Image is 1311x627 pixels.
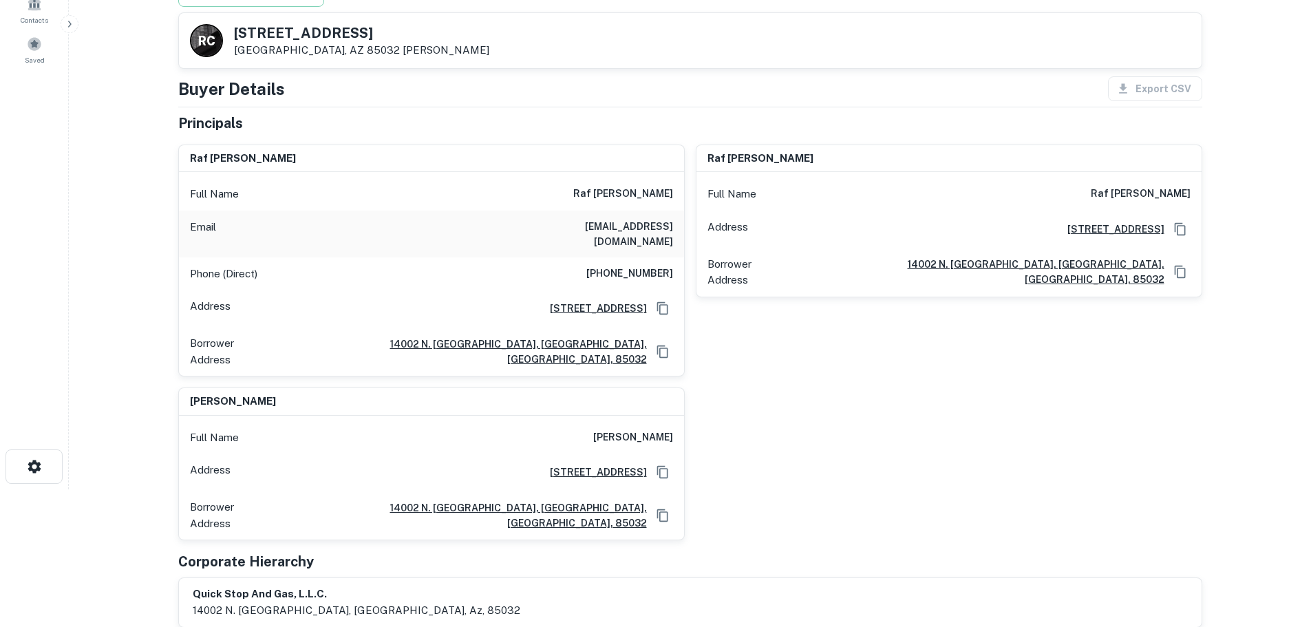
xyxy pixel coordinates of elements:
[178,76,285,101] h4: Buyer Details
[234,26,489,40] h5: [STREET_ADDRESS]
[275,500,646,531] a: 14002 n. [GEOGRAPHIC_DATA], [GEOGRAPHIC_DATA], [GEOGRAPHIC_DATA], 85032
[190,186,239,202] p: Full Name
[198,32,214,50] p: R C
[573,186,673,202] h6: raf [PERSON_NAME]
[190,462,231,482] p: Address
[193,586,520,602] h6: quick stop and gas, l.l.c.
[652,505,673,526] button: Copy Address
[190,151,296,167] h6: raf [PERSON_NAME]
[707,151,813,167] h6: raf [PERSON_NAME]
[1056,222,1164,237] a: [STREET_ADDRESS]
[707,256,787,288] p: Borrower Address
[178,551,314,572] h5: Corporate Hierarchy
[190,499,270,531] p: Borrower Address
[190,219,216,249] p: Email
[162,45,265,65] div: Sending borrower request to AI...
[193,602,520,619] p: 14002 n. [GEOGRAPHIC_DATA], [GEOGRAPHIC_DATA], az, 85032
[403,44,489,56] a: [PERSON_NAME]
[234,44,489,56] p: [GEOGRAPHIC_DATA], AZ 85032
[21,14,48,25] span: Contacts
[539,465,647,480] a: [STREET_ADDRESS]
[707,219,748,240] p: Address
[1242,517,1311,583] iframe: Chat Widget
[190,429,239,446] p: Full Name
[508,219,673,249] h6: [EMAIL_ADDRESS][DOMAIN_NAME]
[593,429,673,446] h6: [PERSON_NAME]
[190,298,231,319] p: Address
[25,54,45,65] span: Saved
[586,266,673,282] h6: [PHONE_NUMBER]
[707,186,756,202] p: Full Name
[652,298,673,319] button: Copy Address
[190,266,257,282] p: Phone (Direct)
[190,335,270,368] p: Borrower Address
[652,462,673,482] button: Copy Address
[178,113,243,134] h5: Principals
[190,394,276,410] h6: [PERSON_NAME]
[1170,219,1191,240] button: Copy Address
[1170,262,1191,282] button: Copy Address
[275,337,646,367] a: 14002 n. [GEOGRAPHIC_DATA], [GEOGRAPHIC_DATA], [GEOGRAPHIC_DATA], 85032
[652,341,673,362] button: Copy Address
[539,301,647,316] a: [STREET_ADDRESS]
[1091,186,1191,202] h6: raf [PERSON_NAME]
[792,257,1164,287] a: 14002 n. [GEOGRAPHIC_DATA], [GEOGRAPHIC_DATA], [GEOGRAPHIC_DATA], 85032
[4,31,65,68] a: Saved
